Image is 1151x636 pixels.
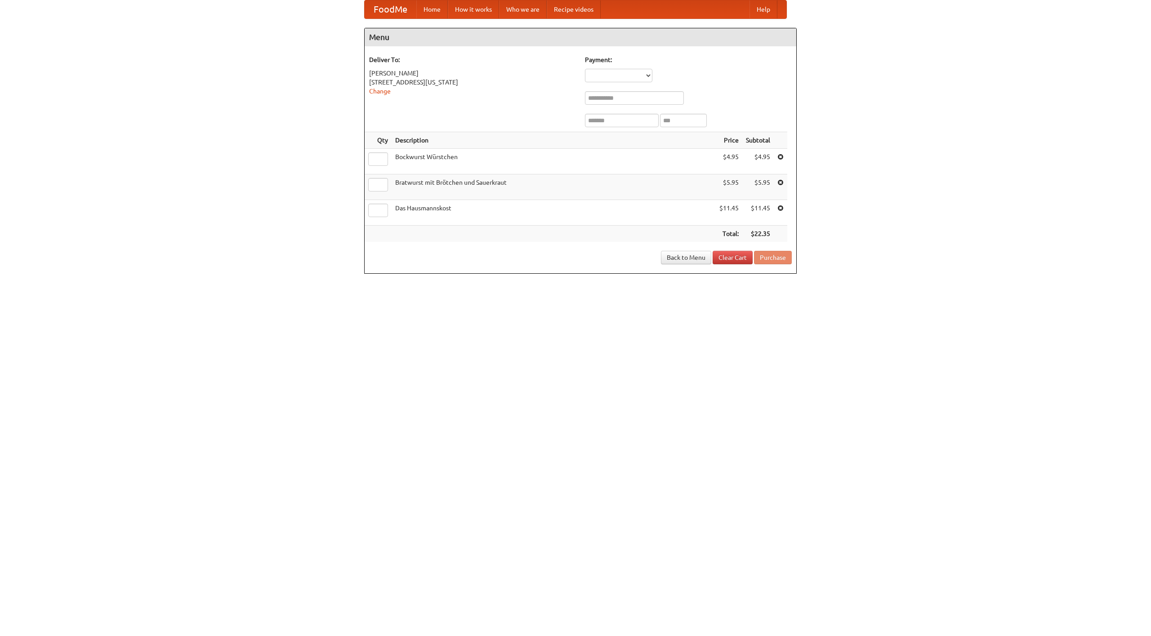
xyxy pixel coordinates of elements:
[716,149,742,174] td: $4.95
[742,226,774,242] th: $22.35
[416,0,448,18] a: Home
[392,132,716,149] th: Description
[365,132,392,149] th: Qty
[392,149,716,174] td: Bockwurst Würstchen
[448,0,499,18] a: How it works
[661,251,711,264] a: Back to Menu
[716,226,742,242] th: Total:
[369,78,576,87] div: [STREET_ADDRESS][US_STATE]
[585,55,792,64] h5: Payment:
[547,0,601,18] a: Recipe videos
[365,0,416,18] a: FoodMe
[754,251,792,264] button: Purchase
[369,88,391,95] a: Change
[392,174,716,200] td: Bratwurst mit Brötchen und Sauerkraut
[499,0,547,18] a: Who we are
[742,174,774,200] td: $5.95
[749,0,777,18] a: Help
[716,200,742,226] td: $11.45
[365,28,796,46] h4: Menu
[716,132,742,149] th: Price
[742,149,774,174] td: $4.95
[369,69,576,78] div: [PERSON_NAME]
[742,200,774,226] td: $11.45
[716,174,742,200] td: $5.95
[713,251,753,264] a: Clear Cart
[392,200,716,226] td: Das Hausmannskost
[742,132,774,149] th: Subtotal
[369,55,576,64] h5: Deliver To:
